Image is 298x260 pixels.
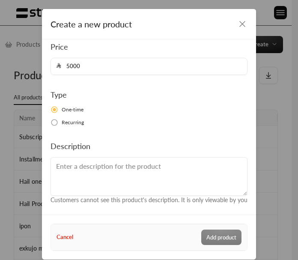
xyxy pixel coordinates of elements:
label: Description [51,140,90,152]
span: Recurring [62,119,84,126]
label: Type [51,89,67,101]
span: Create a new product [51,19,132,29]
label: Price [51,41,68,53]
span: Customers cannot see this product's description. It is only viewable by you [51,196,247,203]
span: One-time [62,106,83,114]
input: Enter the price for the product [61,58,242,75]
button: Cancel [57,233,73,242]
